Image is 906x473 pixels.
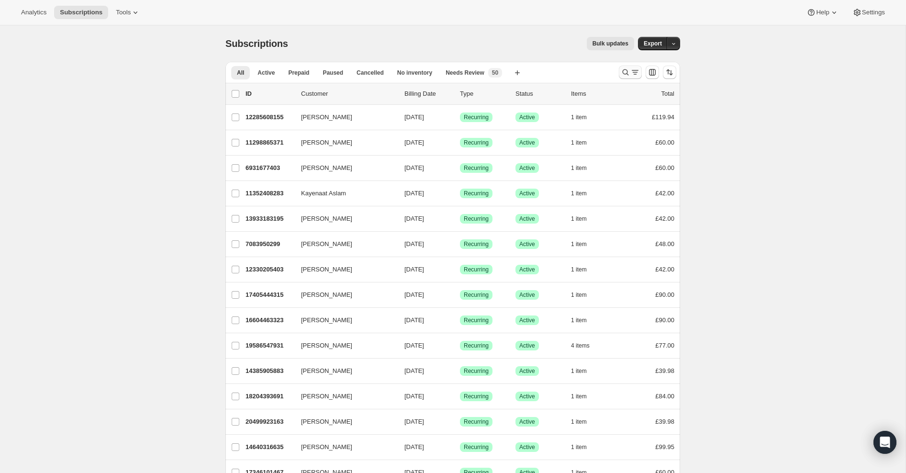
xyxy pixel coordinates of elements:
[464,316,489,324] span: Recurring
[246,364,674,378] div: 14385905883[PERSON_NAME][DATE]SuccessRecurringSuccessActive1 item£39.98
[295,439,391,455] button: [PERSON_NAME]
[571,364,597,378] button: 1 item
[246,111,674,124] div: 12285608155[PERSON_NAME][DATE]SuccessRecurringSuccessActive1 item£119.94
[246,315,293,325] p: 16604463323
[295,313,391,328] button: [PERSON_NAME]
[519,342,535,349] span: Active
[246,212,674,225] div: 13933183195[PERSON_NAME][DATE]SuccessRecurringSuccessActive1 item£42.00
[655,443,674,450] span: £99.95
[571,111,597,124] button: 1 item
[404,266,424,273] span: [DATE]
[301,341,352,350] span: [PERSON_NAME]
[404,316,424,324] span: [DATE]
[571,291,587,299] span: 1 item
[295,135,391,150] button: [PERSON_NAME]
[404,139,424,146] span: [DATE]
[464,393,489,400] span: Recurring
[301,239,352,249] span: [PERSON_NAME]
[21,9,46,16] span: Analytics
[655,316,674,324] span: £90.00
[571,89,619,99] div: Items
[571,367,587,375] span: 1 item
[571,161,597,175] button: 1 item
[246,290,293,300] p: 17405444315
[301,214,352,224] span: [PERSON_NAME]
[397,69,432,77] span: No inventory
[301,265,352,274] span: [PERSON_NAME]
[816,9,829,16] span: Help
[655,164,674,171] span: £60.00
[655,215,674,222] span: £42.00
[862,9,885,16] span: Settings
[323,69,343,77] span: Paused
[295,389,391,404] button: [PERSON_NAME]
[301,163,352,173] span: [PERSON_NAME]
[519,113,535,121] span: Active
[655,266,674,273] span: £42.00
[464,418,489,426] span: Recurring
[571,443,587,451] span: 1 item
[519,215,535,223] span: Active
[446,69,484,77] span: Needs Review
[301,113,352,122] span: [PERSON_NAME]
[246,136,674,149] div: 11298865371[PERSON_NAME][DATE]SuccessRecurringSuccessActive1 item£60.00
[301,442,352,452] span: [PERSON_NAME]
[571,415,597,428] button: 1 item
[571,440,597,454] button: 1 item
[571,390,597,403] button: 1 item
[655,291,674,298] span: £90.00
[571,288,597,302] button: 1 item
[246,314,674,327] div: 16604463323[PERSON_NAME][DATE]SuccessRecurringSuccessActive1 item£90.00
[301,315,352,325] span: [PERSON_NAME]
[237,69,244,77] span: All
[246,189,293,198] p: 11352408283
[655,139,674,146] span: £60.00
[571,190,587,197] span: 1 item
[246,442,293,452] p: 14640316635
[246,113,293,122] p: 12285608155
[15,6,52,19] button: Analytics
[571,342,590,349] span: 4 items
[593,40,628,47] span: Bulk updates
[519,316,535,324] span: Active
[404,443,424,450] span: [DATE]
[301,138,352,147] span: [PERSON_NAME]
[571,212,597,225] button: 1 item
[515,89,563,99] p: Status
[571,240,587,248] span: 1 item
[619,66,642,79] button: Search and filter results
[246,187,674,200] div: 11352408283Kayenaat Aslam[DATE]SuccessRecurringSuccessActive1 item£42.00
[116,9,131,16] span: Tools
[519,240,535,248] span: Active
[571,136,597,149] button: 1 item
[464,443,489,451] span: Recurring
[295,236,391,252] button: [PERSON_NAME]
[655,190,674,197] span: £42.00
[519,418,535,426] span: Active
[571,393,587,400] span: 1 item
[301,189,346,198] span: Kayenaat Aslam
[519,266,535,273] span: Active
[801,6,844,19] button: Help
[301,290,352,300] span: [PERSON_NAME]
[519,190,535,197] span: Active
[571,187,597,200] button: 1 item
[644,40,662,47] span: Export
[246,339,674,352] div: 19586547931[PERSON_NAME][DATE]SuccessRecurringSuccessActive4 items£77.00
[295,287,391,303] button: [PERSON_NAME]
[571,215,587,223] span: 1 item
[404,342,424,349] span: [DATE]
[404,215,424,222] span: [DATE]
[464,215,489,223] span: Recurring
[655,418,674,425] span: £39.98
[246,161,674,175] div: 6931677403[PERSON_NAME][DATE]SuccessRecurringSuccessActive1 item£60.00
[246,366,293,376] p: 14385905883
[295,414,391,429] button: [PERSON_NAME]
[464,342,489,349] span: Recurring
[464,240,489,248] span: Recurring
[246,288,674,302] div: 17405444315[PERSON_NAME][DATE]SuccessRecurringSuccessActive1 item£90.00
[404,190,424,197] span: [DATE]
[246,89,293,99] p: ID
[519,393,535,400] span: Active
[404,291,424,298] span: [DATE]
